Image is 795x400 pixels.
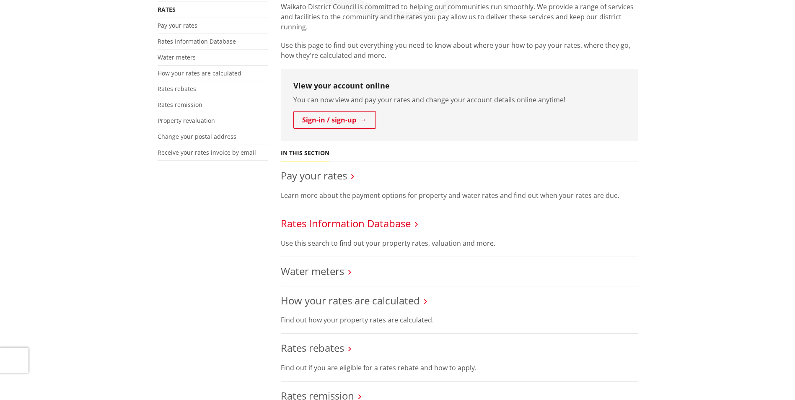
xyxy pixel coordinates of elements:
[281,294,420,307] a: How your rates are calculated
[158,53,196,61] a: Water meters
[281,2,638,32] p: Waikato District Council is committed to helping our communities run smoothly. We provide a range...
[281,341,344,355] a: Rates rebates
[158,69,241,77] a: How your rates are calculated
[158,5,176,13] a: Rates
[158,85,196,93] a: Rates rebates
[281,40,638,60] p: Use this page to find out everything you need to know about where your how to pay your rates, whe...
[293,95,625,105] p: You can now view and pay your rates and change your account details online anytime!
[281,190,638,200] p: Learn more about the payment options for property and water rates and find out when your rates ar...
[158,117,215,125] a: Property revaluation
[281,169,347,182] a: Pay your rates
[281,238,638,248] p: Use this search to find out your property rates, valuation and more.
[158,132,236,140] a: Change your postal address
[281,216,411,230] a: Rates Information Database
[158,148,256,156] a: Receive your rates invoice by email
[281,363,638,373] p: Find out if you are eligible for a rates rebate and how to apply.
[158,21,197,29] a: Pay your rates
[293,81,625,91] h3: View your account online
[293,111,376,129] a: Sign-in / sign-up
[158,101,202,109] a: Rates remission
[281,315,638,325] p: Find out how your property rates are calculated.
[281,150,329,157] h5: In this section
[158,37,236,45] a: Rates Information Database
[281,264,344,278] a: Water meters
